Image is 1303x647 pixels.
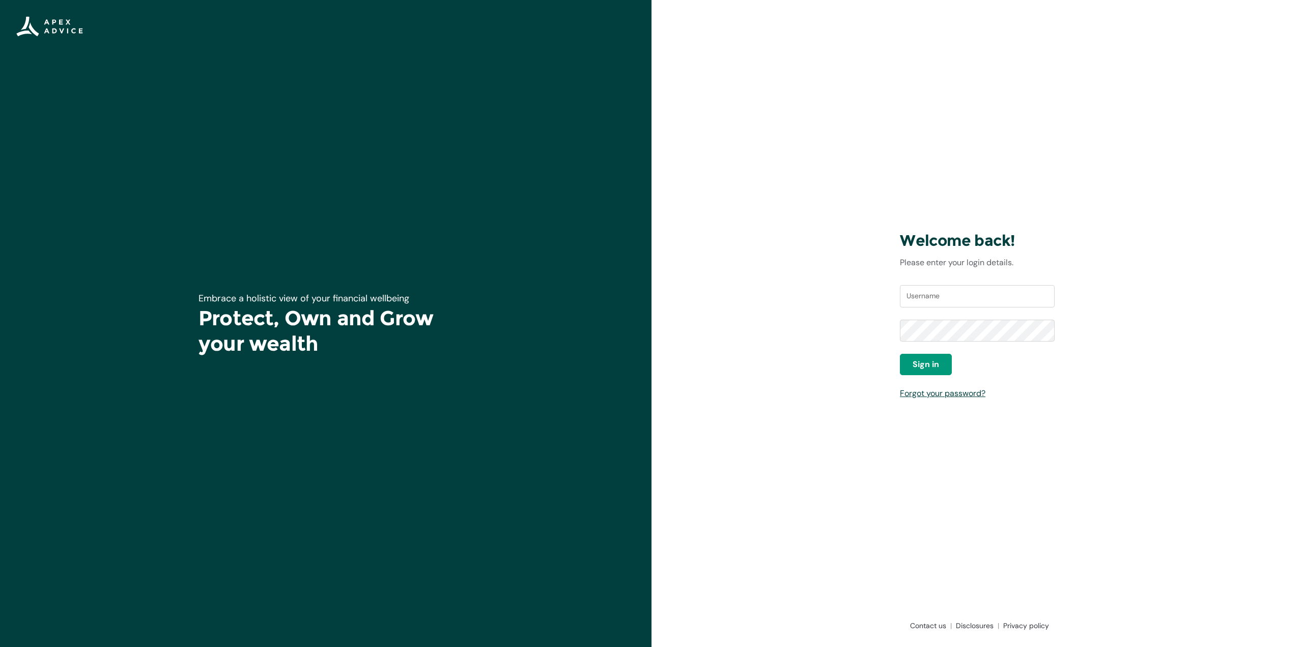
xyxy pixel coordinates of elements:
[900,388,985,399] a: Forgot your password?
[16,16,83,37] img: Apex Advice Group
[900,231,1055,250] h3: Welcome back!
[199,292,409,304] span: Embrace a holistic view of your financial wellbeing
[199,305,453,356] h1: Protect, Own and Grow your wealth
[900,257,1055,269] p: Please enter your login details.
[906,621,952,631] a: Contact us
[900,285,1055,307] input: Username
[999,621,1049,631] a: Privacy policy
[913,358,939,371] span: Sign in
[952,621,999,631] a: Disclosures
[900,354,952,375] button: Sign in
